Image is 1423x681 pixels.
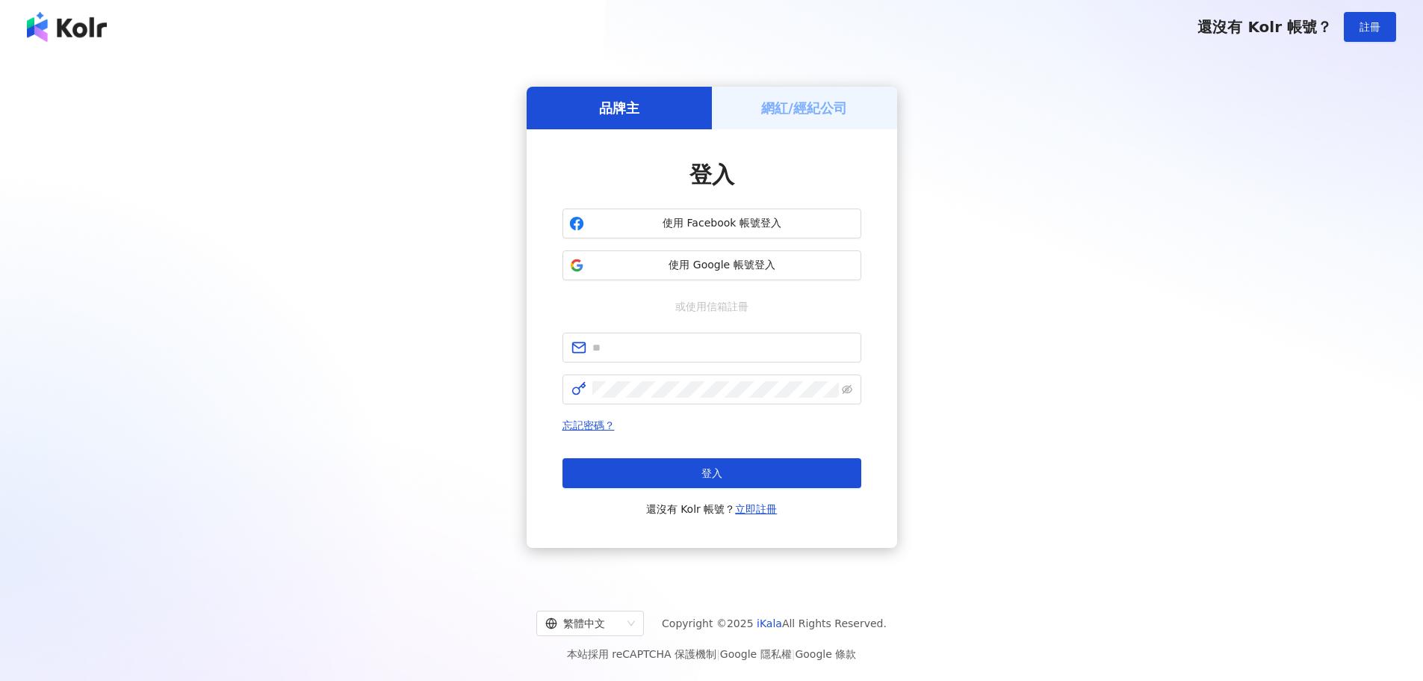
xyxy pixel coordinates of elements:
[761,99,847,117] h5: 網紅/經紀公司
[720,648,792,660] a: Google 隱私權
[1360,21,1380,33] span: 註冊
[735,503,777,515] a: 立即註冊
[689,161,734,188] span: 登入
[701,467,722,479] span: 登入
[716,648,720,660] span: |
[842,384,852,395] span: eye-invisible
[792,648,796,660] span: |
[662,614,887,632] span: Copyright © 2025 All Rights Reserved.
[27,12,107,42] img: logo
[562,250,861,280] button: 使用 Google 帳號登入
[665,298,759,315] span: 或使用信箱註冊
[590,216,855,231] span: 使用 Facebook 帳號登入
[599,99,639,117] h5: 品牌主
[646,500,778,518] span: 還沒有 Kolr 帳號？
[795,648,856,660] a: Google 條款
[562,419,615,431] a: 忘記密碼？
[567,645,856,663] span: 本站採用 reCAPTCHA 保護機制
[1344,12,1396,42] button: 註冊
[562,458,861,488] button: 登入
[590,258,855,273] span: 使用 Google 帳號登入
[562,209,861,238] button: 使用 Facebook 帳號登入
[545,611,621,635] div: 繁體中文
[757,617,782,629] a: iKala
[1197,18,1332,36] span: 還沒有 Kolr 帳號？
